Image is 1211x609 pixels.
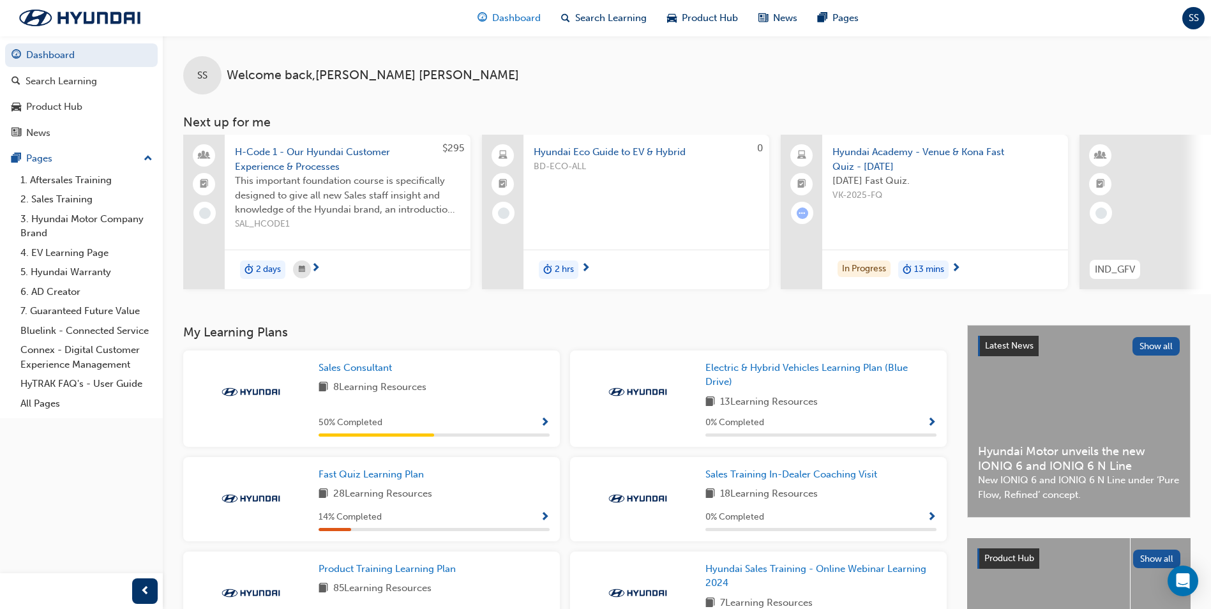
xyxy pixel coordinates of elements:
span: 2 hrs [555,262,574,277]
span: news-icon [758,10,768,26]
span: learningRecordVerb_NONE-icon [498,207,509,219]
span: Sales Consultant [319,362,392,373]
span: news-icon [11,128,21,139]
span: 28 Learning Resources [333,486,432,502]
span: people-icon [200,147,209,164]
span: book-icon [705,395,715,410]
img: Trak [6,4,153,31]
span: 13 mins [914,262,944,277]
a: Fast Quiz Learning Plan [319,467,429,482]
span: Hyundai Eco Guide to EV & Hybrid [534,145,759,160]
a: News [5,121,158,145]
span: calendar-icon [299,262,305,278]
img: Trak [216,386,286,398]
span: search-icon [561,10,570,26]
span: H-Code 1 - Our Hyundai Customer Experience & Processes [235,145,460,174]
span: Product Training Learning Plan [319,563,456,575]
span: pages-icon [11,153,21,165]
button: Pages [5,147,158,170]
span: duration-icon [244,262,253,278]
span: book-icon [319,380,328,396]
span: booktick-icon [1096,176,1105,193]
div: Search Learning [26,74,97,89]
span: booktick-icon [499,176,508,193]
div: In Progress [838,260,891,278]
a: 1. Aftersales Training [15,170,158,190]
span: [DATE] Fast Quiz. [832,174,1058,188]
span: $295 [442,142,464,154]
span: Product Hub [682,11,738,26]
span: BD-ECO-ALL [534,160,759,174]
span: Dashboard [492,11,541,26]
img: Trak [603,587,673,599]
a: Product HubShow all [977,548,1180,569]
span: laptop-icon [797,147,806,164]
span: guage-icon [11,50,21,61]
span: car-icon [11,101,21,113]
span: Show Progress [540,417,550,429]
span: Search Learning [575,11,647,26]
span: Sales Training In-Dealer Coaching Visit [705,469,877,480]
a: Sales Training In-Dealer Coaching Visit [705,467,882,482]
span: SAL_HCODE1 [235,217,460,232]
span: New IONIQ 6 and IONIQ 6 N Line under ‘Pure Flow, Refined’ concept. [978,473,1180,502]
button: SS [1182,7,1205,29]
a: 3. Hyundai Motor Company Brand [15,209,158,243]
a: 6. AD Creator [15,282,158,302]
img: Trak [216,587,286,599]
a: Product Hub [5,95,158,119]
span: learningRecordVerb_NONE-icon [199,207,211,219]
span: Welcome back , [PERSON_NAME] [PERSON_NAME] [227,68,519,83]
span: SS [197,68,207,83]
span: Electric & Hybrid Vehicles Learning Plan (Blue Drive) [705,362,908,388]
span: 13 Learning Resources [720,395,818,410]
a: HyTRAK FAQ's - User Guide [15,374,158,394]
span: Fast Quiz Learning Plan [319,469,424,480]
span: 2 days [256,262,281,277]
span: prev-icon [140,583,150,599]
span: search-icon [11,76,20,87]
button: Show Progress [927,415,936,431]
span: guage-icon [478,10,487,26]
a: 7. Guaranteed Future Value [15,301,158,321]
span: News [773,11,797,26]
h3: Next up for me [163,115,1211,130]
a: 4. EV Learning Page [15,243,158,263]
a: Bluelink - Connected Service [15,321,158,341]
a: Electric & Hybrid Vehicles Learning Plan (Blue Drive) [705,361,936,389]
a: 2. Sales Training [15,190,158,209]
a: car-iconProduct Hub [657,5,748,31]
span: Product Hub [984,553,1034,564]
span: car-icon [667,10,677,26]
a: pages-iconPages [808,5,869,31]
button: Show all [1132,337,1180,356]
div: Pages [26,151,52,166]
span: Latest News [985,340,1034,351]
span: learningRecordVerb_NONE-icon [1095,207,1107,219]
span: Hyundai Academy - Venue & Kona Fast Quiz - [DATE] [832,145,1058,174]
span: SS [1189,11,1199,26]
div: Open Intercom Messenger [1168,566,1198,596]
a: All Pages [15,394,158,414]
img: Trak [216,492,286,505]
span: book-icon [319,581,328,597]
a: Hyundai Academy - Venue & Kona Fast Quiz - [DATE][DATE] Fast Quiz.VK-2025-FQIn Progressduration-i... [781,135,1068,289]
span: 8 Learning Resources [333,380,426,396]
span: next-icon [311,263,320,274]
button: DashboardSearch LearningProduct HubNews [5,41,158,147]
span: duration-icon [543,262,552,278]
span: next-icon [581,263,590,274]
span: booktick-icon [797,176,806,193]
a: Latest NewsShow allHyundai Motor unveils the new IONIQ 6 and IONIQ 6 N LineNew IONIQ 6 and IONIQ ... [967,325,1191,518]
a: Sales Consultant [319,361,397,375]
a: guage-iconDashboard [467,5,551,31]
a: $295H-Code 1 - Our Hyundai Customer Experience & ProcessesThis important foundation course is spe... [183,135,470,289]
span: Hyundai Sales Training - Online Webinar Learning 2024 [705,563,926,589]
span: book-icon [319,486,328,502]
a: news-iconNews [748,5,808,31]
span: 14 % Completed [319,510,382,525]
span: 0 % Completed [705,510,764,525]
span: This important foundation course is specifically designed to give all new Sales staff insight and... [235,174,460,217]
span: 50 % Completed [319,416,382,430]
